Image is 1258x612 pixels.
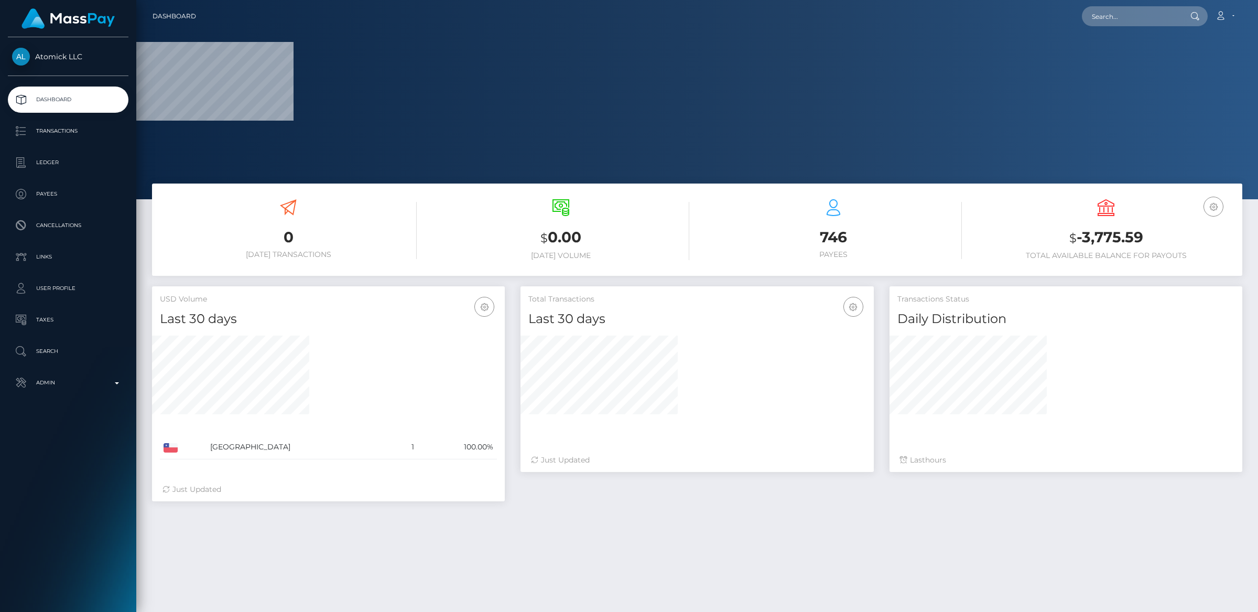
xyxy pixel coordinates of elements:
h4: Last 30 days [160,310,497,328]
img: Atomick LLC [12,48,30,66]
div: Just Updated [162,484,494,495]
p: Cancellations [12,218,124,233]
a: Cancellations [8,212,128,239]
a: Dashboard [153,5,196,27]
a: Search [8,338,128,364]
input: Search... [1082,6,1180,26]
a: Ledger [8,149,128,176]
h6: [DATE] Volume [432,251,689,260]
h6: Payees [705,250,962,259]
h6: [DATE] Transactions [160,250,417,259]
div: Just Updated [531,455,863,466]
span: Atomick LLC [8,52,128,61]
div: Last hours [900,455,1232,466]
h3: -3,775.59 [978,227,1234,249]
p: Ledger [12,155,124,170]
h4: Last 30 days [528,310,865,328]
p: Dashboard [12,92,124,108]
p: Taxes [12,312,124,328]
img: CL.png [164,443,178,453]
p: Links [12,249,124,265]
small: $ [1069,231,1077,245]
td: [GEOGRAPHIC_DATA] [207,435,396,459]
h6: Total Available Balance for Payouts [978,251,1234,260]
h4: Daily Distribution [897,310,1234,328]
h5: Total Transactions [528,294,865,305]
p: Payees [12,186,124,202]
h3: 0 [160,227,417,248]
a: Links [8,244,128,270]
h3: 0.00 [432,227,689,249]
p: Transactions [12,123,124,139]
h5: Transactions Status [897,294,1234,305]
p: Search [12,343,124,359]
a: Dashboard [8,87,128,113]
td: 1 [396,435,418,459]
img: MassPay Logo [21,8,115,29]
td: 100.00% [418,435,497,459]
a: Taxes [8,307,128,333]
p: Admin [12,375,124,391]
p: User Profile [12,281,124,296]
h5: USD Volume [160,294,497,305]
a: User Profile [8,275,128,302]
a: Transactions [8,118,128,144]
a: Admin [8,370,128,396]
small: $ [540,231,548,245]
a: Payees [8,181,128,207]
h3: 746 [705,227,962,248]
